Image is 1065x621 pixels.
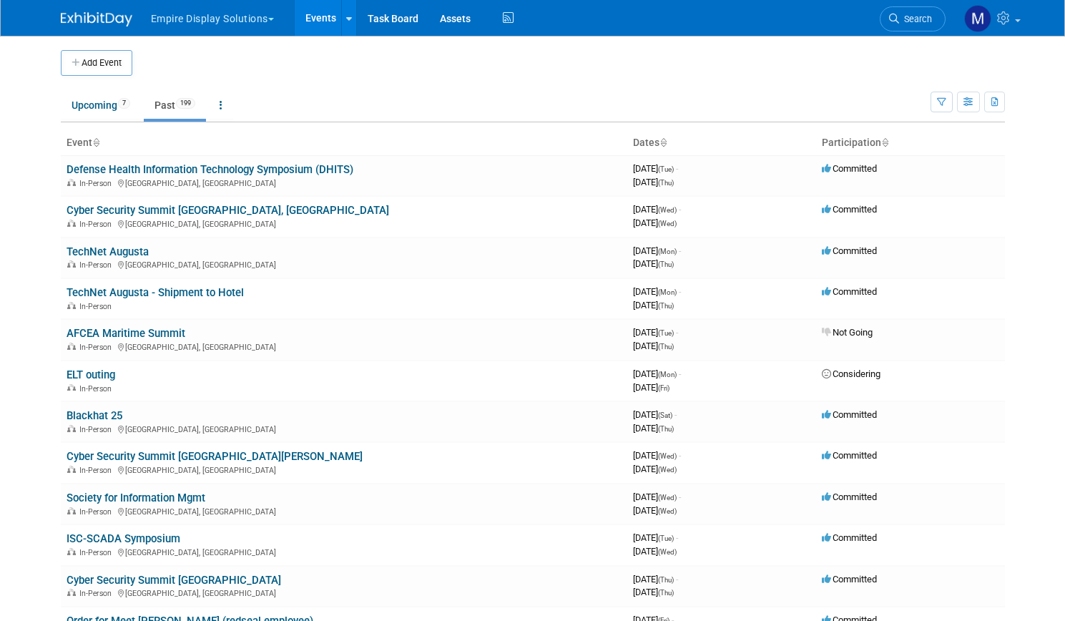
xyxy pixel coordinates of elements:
span: (Thu) [658,179,674,187]
span: Committed [822,286,877,297]
img: In-Person Event [67,302,76,309]
img: In-Person Event [67,507,76,514]
a: Sort by Participation Type [881,137,888,148]
span: Considering [822,368,880,379]
span: (Thu) [658,260,674,268]
span: [DATE] [633,492,681,502]
span: [DATE] [633,368,681,379]
a: TechNet Augusta - Shipment to Hotel [67,286,244,299]
span: (Mon) [658,371,677,378]
span: In-Person [79,548,116,557]
span: (Thu) [658,343,674,351]
span: - [676,532,678,543]
th: Dates [627,131,816,155]
span: (Tue) [658,165,674,173]
span: - [674,409,677,420]
a: Sort by Event Name [92,137,99,148]
span: [DATE] [633,505,677,516]
div: [GEOGRAPHIC_DATA], [GEOGRAPHIC_DATA] [67,341,622,352]
span: (Mon) [658,248,677,255]
span: 7 [118,98,130,109]
span: [DATE] [633,450,681,461]
span: (Wed) [658,206,677,214]
span: - [679,245,681,256]
img: In-Person Event [67,384,76,391]
span: [DATE] [633,217,677,228]
span: [DATE] [633,409,677,420]
span: In-Person [79,425,116,434]
img: In-Person Event [67,589,76,596]
span: (Wed) [658,452,677,460]
a: TechNet Augusta [67,245,149,258]
div: [GEOGRAPHIC_DATA], [GEOGRAPHIC_DATA] [67,587,622,598]
th: Event [61,131,627,155]
span: [DATE] [633,300,674,310]
a: Blackhat 25 [67,409,122,422]
span: (Thu) [658,576,674,584]
span: (Tue) [658,329,674,337]
span: In-Person [79,384,116,393]
span: In-Person [79,589,116,598]
div: [GEOGRAPHIC_DATA], [GEOGRAPHIC_DATA] [67,217,622,229]
img: Matt h [964,5,991,32]
span: (Thu) [658,302,674,310]
span: [DATE] [633,163,678,174]
a: ELT outing [67,368,115,381]
span: Committed [822,532,877,543]
img: In-Person Event [67,260,76,268]
div: [GEOGRAPHIC_DATA], [GEOGRAPHIC_DATA] [67,423,622,434]
span: 199 [176,98,195,109]
span: Committed [822,450,877,461]
span: [DATE] [633,204,681,215]
a: Defense Health Information Technology Symposium (DHITS) [67,163,353,176]
span: Committed [822,574,877,585]
span: In-Person [79,466,116,475]
div: [GEOGRAPHIC_DATA], [GEOGRAPHIC_DATA] [67,177,622,188]
span: [DATE] [633,546,677,557]
span: - [679,286,681,297]
span: [DATE] [633,258,674,269]
a: AFCEA Maritime Summit [67,327,185,340]
span: [DATE] [633,177,674,187]
span: In-Person [79,220,116,229]
span: [DATE] [633,464,677,474]
span: Search [899,14,932,24]
img: ExhibitDay [61,12,132,26]
span: (Wed) [658,494,677,502]
span: [DATE] [633,327,678,338]
span: (Wed) [658,507,677,515]
span: In-Person [79,260,116,270]
span: (Thu) [658,425,674,433]
span: (Tue) [658,534,674,542]
a: ISC-SCADA Symposium [67,532,180,545]
span: In-Person [79,302,116,311]
a: Society for Information Mgmt [67,492,205,504]
a: Cyber Security Summit [GEOGRAPHIC_DATA][PERSON_NAME] [67,450,363,463]
span: In-Person [79,179,116,188]
span: [DATE] [633,423,674,434]
span: (Mon) [658,288,677,296]
span: (Sat) [658,411,672,419]
a: Past199 [144,92,206,119]
span: - [676,163,678,174]
span: In-Person [79,507,116,517]
span: In-Person [79,343,116,352]
span: [DATE] [633,574,678,585]
span: [DATE] [633,341,674,351]
span: Committed [822,492,877,502]
div: [GEOGRAPHIC_DATA], [GEOGRAPHIC_DATA] [67,546,622,557]
img: In-Person Event [67,343,76,350]
span: - [676,327,678,338]
span: - [679,368,681,379]
div: [GEOGRAPHIC_DATA], [GEOGRAPHIC_DATA] [67,464,622,475]
img: In-Person Event [67,548,76,555]
span: - [679,492,681,502]
a: Upcoming7 [61,92,141,119]
span: [DATE] [633,532,678,543]
span: Committed [822,409,877,420]
span: - [676,574,678,585]
span: Committed [822,245,877,256]
span: [DATE] [633,382,669,393]
img: In-Person Event [67,220,76,227]
img: In-Person Event [67,179,76,186]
